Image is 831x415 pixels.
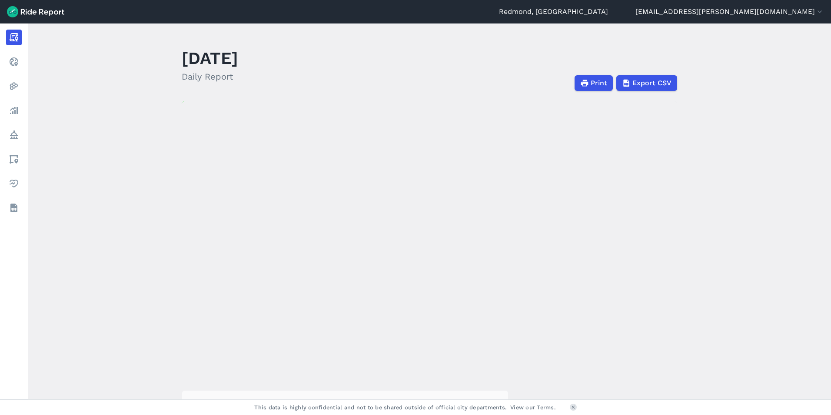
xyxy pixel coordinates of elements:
a: Health [6,176,22,191]
a: Policy [6,127,22,143]
span: Print [591,78,607,88]
a: Redmond, [GEOGRAPHIC_DATA] [499,7,608,17]
a: Areas [6,151,22,167]
button: [EMAIL_ADDRESS][PERSON_NAME][DOMAIN_NAME] [635,7,824,17]
h1: [DATE] [182,46,238,70]
a: Datasets [6,200,22,216]
span: Export CSV [632,78,671,88]
a: Realtime [6,54,22,70]
a: View our Terms. [510,403,556,412]
a: Analyze [6,103,22,118]
a: Report [6,30,22,45]
button: Print [575,75,613,91]
img: Ride Report [7,6,64,17]
button: Export CSV [616,75,677,91]
a: Heatmaps [6,78,22,94]
h2: Daily Report [182,70,238,83]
